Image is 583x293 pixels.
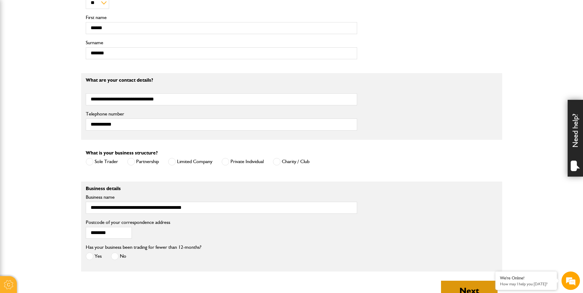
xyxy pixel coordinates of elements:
[86,186,357,191] p: Business details
[86,220,179,225] label: Postcode of your correspondence address
[86,15,357,20] label: First name
[8,93,112,107] input: Enter your phone number
[86,111,357,116] label: Telephone number
[86,150,158,155] label: What is your business structure?
[8,111,112,184] textarea: Type your message and hit 'Enter'
[32,34,103,42] div: Chat with us now
[568,100,583,177] div: Need help?
[10,34,26,43] img: d_20077148190_company_1631870298795_20077148190
[8,75,112,88] input: Enter your email address
[222,158,264,166] label: Private Individual
[127,158,159,166] label: Partnership
[86,195,357,200] label: Business name
[101,3,116,18] div: Minimize live chat window
[86,40,357,45] label: Surname
[500,282,552,286] p: How may I help you today?
[84,189,112,197] em: Start Chat
[86,252,102,260] label: Yes
[273,158,309,166] label: Charity / Club
[86,78,357,83] p: What are your contact details?
[168,158,212,166] label: Limited Company
[111,252,126,260] label: No
[86,245,201,250] label: Has your business been trading for fewer than 12-months?
[8,57,112,70] input: Enter your last name
[500,275,552,281] div: We're Online!
[86,158,118,166] label: Sole Trader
